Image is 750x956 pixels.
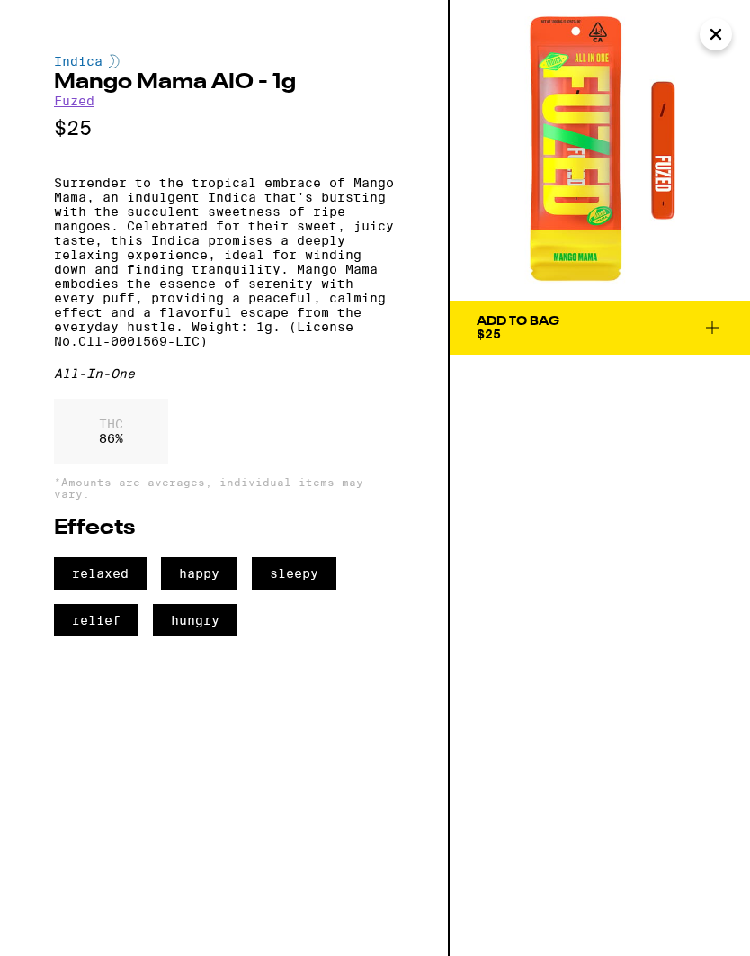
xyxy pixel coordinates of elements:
div: Add To Bag [477,315,559,328]
span: happy [161,557,237,590]
img: indicaColor.svg [109,54,120,68]
p: Surrender to the tropical embrace of Mango Mama, an indulgent Indica that's bursting with the suc... [54,176,394,348]
p: *Amounts are averages, individual items may vary. [54,476,394,500]
div: All-In-One [54,366,394,381]
div: Indica [54,54,394,68]
h2: Effects [54,518,394,539]
a: Fuzed [54,94,94,108]
div: 86 % [54,399,168,464]
span: relaxed [54,557,147,590]
p: $25 [54,117,394,140]
span: hungry [153,604,237,636]
button: Add To Bag$25 [450,301,750,355]
button: Close [700,18,732,50]
h2: Mango Mama AIO - 1g [54,72,394,94]
span: sleepy [252,557,336,590]
p: THC [99,417,123,431]
span: $25 [477,327,501,341]
span: relief [54,604,138,636]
